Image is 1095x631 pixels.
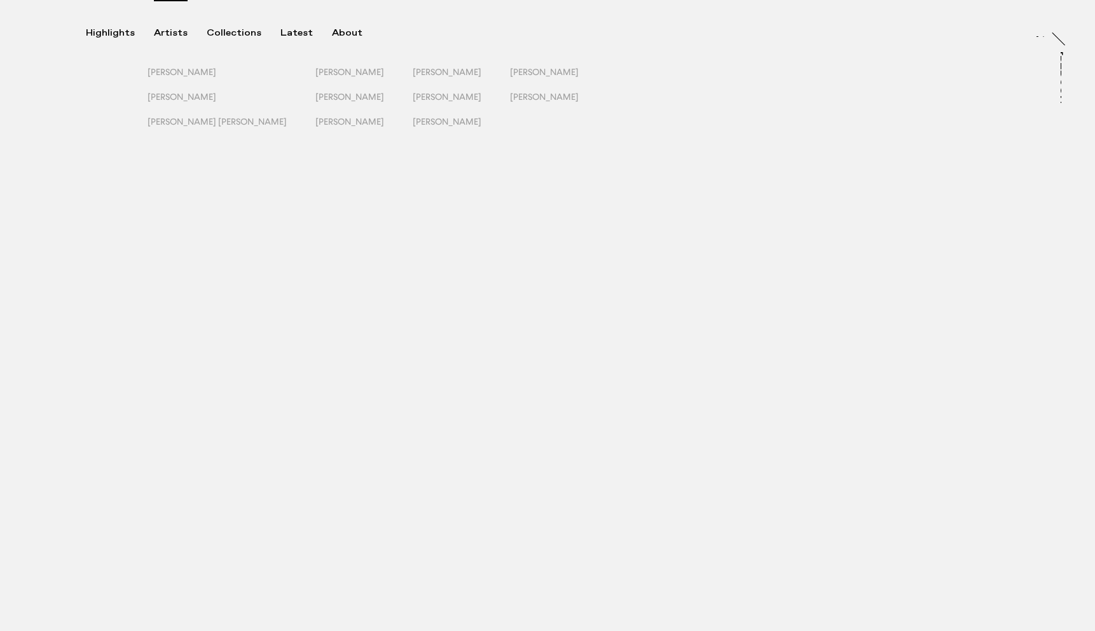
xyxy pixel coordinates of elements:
[510,92,579,102] span: [PERSON_NAME]
[315,116,384,127] span: [PERSON_NAME]
[413,116,510,141] button: [PERSON_NAME]
[413,92,481,102] span: [PERSON_NAME]
[510,67,607,92] button: [PERSON_NAME]
[148,116,287,127] span: [PERSON_NAME] [PERSON_NAME]
[413,92,510,116] button: [PERSON_NAME]
[207,27,261,39] div: Collections
[1033,24,1046,37] a: At
[315,67,413,92] button: [PERSON_NAME]
[148,67,216,77] span: [PERSON_NAME]
[315,116,413,141] button: [PERSON_NAME]
[1052,52,1062,149] div: [PERSON_NAME]
[315,92,384,102] span: [PERSON_NAME]
[315,92,413,116] button: [PERSON_NAME]
[148,92,315,116] button: [PERSON_NAME]
[207,27,280,39] button: Collections
[154,27,188,39] div: Artists
[86,27,154,39] button: Highlights
[332,27,362,39] div: About
[315,67,384,77] span: [PERSON_NAME]
[148,116,315,141] button: [PERSON_NAME] [PERSON_NAME]
[148,92,216,102] span: [PERSON_NAME]
[86,27,135,39] div: Highlights
[413,67,510,92] button: [PERSON_NAME]
[1061,52,1073,104] a: [PERSON_NAME]
[280,27,313,39] div: Latest
[1033,36,1046,46] div: At
[413,67,481,77] span: [PERSON_NAME]
[154,27,207,39] button: Artists
[280,27,332,39] button: Latest
[510,92,607,116] button: [PERSON_NAME]
[148,67,315,92] button: [PERSON_NAME]
[413,116,481,127] span: [PERSON_NAME]
[510,67,579,77] span: [PERSON_NAME]
[332,27,382,39] button: About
